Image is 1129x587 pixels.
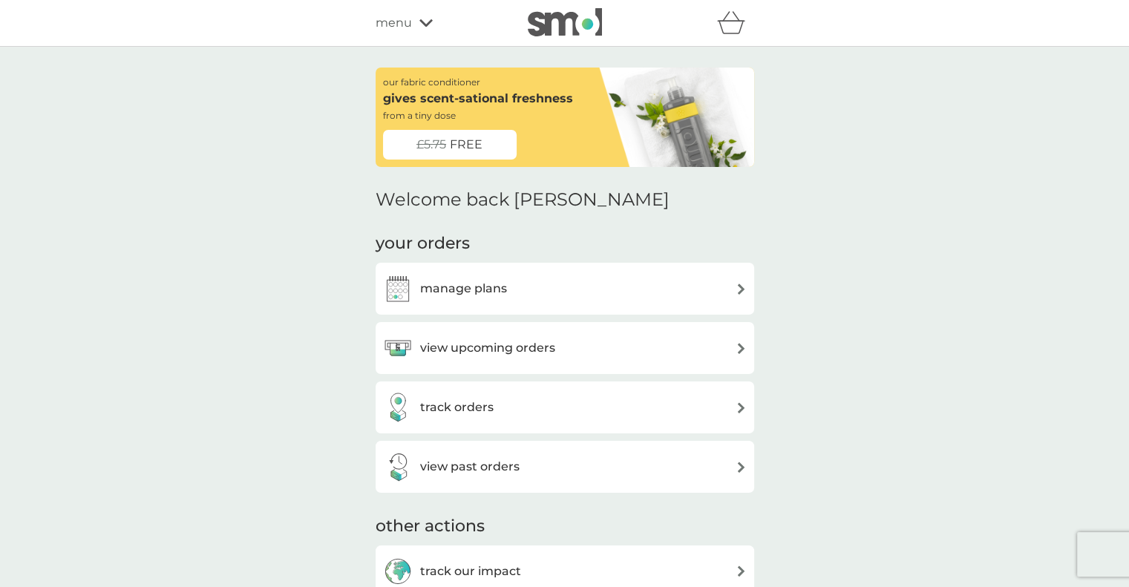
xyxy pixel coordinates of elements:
p: from a tiny dose [383,108,456,122]
p: gives scent-sational freshness [383,89,573,108]
h3: other actions [376,515,485,538]
span: menu [376,13,412,33]
p: our fabric conditioner [383,75,480,89]
img: smol [528,8,602,36]
h3: view past orders [420,457,520,476]
img: arrow right [736,402,747,413]
img: arrow right [736,565,747,577]
img: arrow right [736,462,747,473]
img: arrow right [736,283,747,295]
img: arrow right [736,343,747,354]
h3: manage plans [420,279,507,298]
h2: Welcome back [PERSON_NAME] [376,189,670,211]
h3: view upcoming orders [420,338,555,358]
h3: your orders [376,232,470,255]
span: £5.75 [416,135,446,154]
h3: track our impact [420,562,521,581]
span: FREE [450,135,482,154]
h3: track orders [420,398,494,417]
div: basket [717,8,754,38]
